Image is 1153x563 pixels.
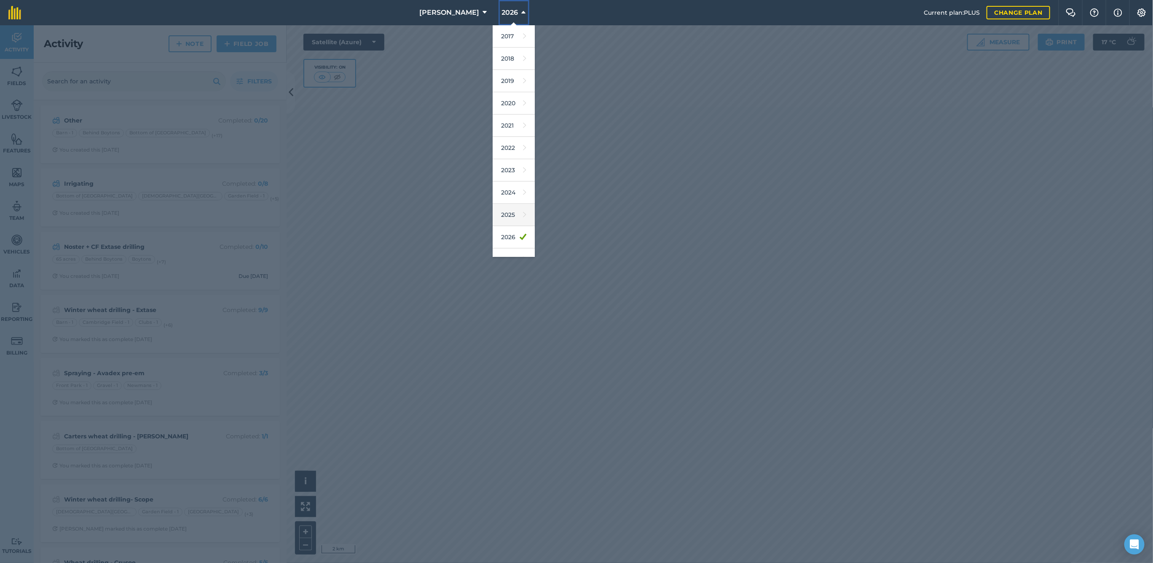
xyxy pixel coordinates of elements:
[1137,8,1147,17] img: A cog icon
[493,248,535,271] a: 2027
[419,8,479,18] span: [PERSON_NAME]
[1066,8,1076,17] img: Two speech bubbles overlapping with the left bubble in the forefront
[502,8,518,18] span: 2026
[493,92,535,115] a: 2020
[493,204,535,226] a: 2025
[493,48,535,70] a: 2018
[493,181,535,204] a: 2024
[8,6,21,19] img: fieldmargin Logo
[493,159,535,181] a: 2023
[1124,534,1145,555] div: Open Intercom Messenger
[493,226,535,248] a: 2026
[924,8,980,17] span: Current plan : PLUS
[493,25,535,48] a: 2017
[987,6,1050,19] a: Change plan
[1089,8,1099,17] img: A question mark icon
[493,70,535,92] a: 2019
[493,137,535,159] a: 2022
[493,115,535,137] a: 2021
[1114,8,1122,18] img: svg+xml;base64,PHN2ZyB4bWxucz0iaHR0cDovL3d3dy53My5vcmcvMjAwMC9zdmciIHdpZHRoPSIxNyIgaGVpZ2h0PSIxNy...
